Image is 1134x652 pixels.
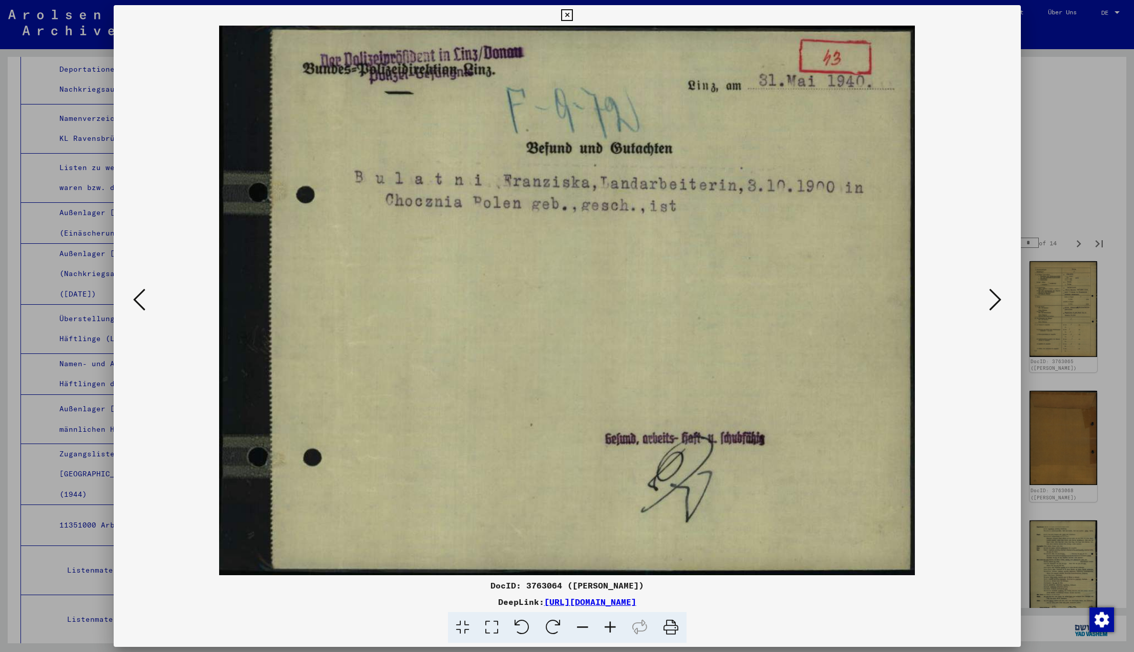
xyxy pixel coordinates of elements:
[114,579,1021,592] div: DocID: 3763064 ([PERSON_NAME])
[1089,607,1114,632] img: Zustimmung ändern
[544,597,636,607] a: [URL][DOMAIN_NAME]
[148,26,986,575] img: 001.jpg
[1089,607,1114,632] div: Zustimmung ändern
[114,596,1021,608] div: DeepLink:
